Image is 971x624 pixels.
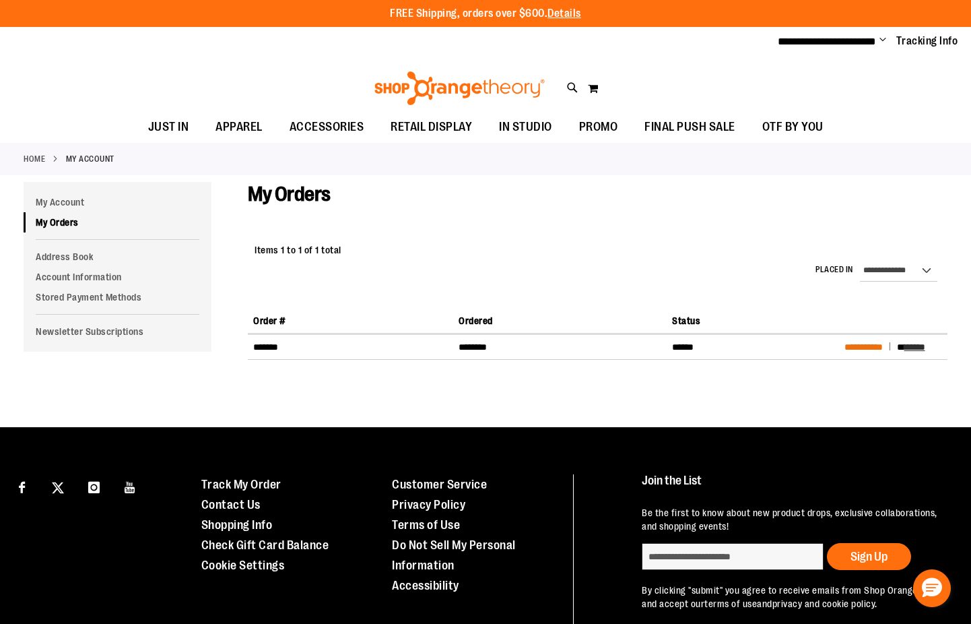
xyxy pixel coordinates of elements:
a: OTF BY YOU [749,112,837,143]
a: Details [547,7,581,20]
p: By clicking "submit" you agree to receive emails from Shop Orangetheory and accept our and [642,584,945,611]
img: Twitter [52,482,64,494]
a: Do Not Sell My Personal Information [392,538,516,572]
button: Sign Up [827,543,911,570]
th: Order # [248,309,453,334]
button: Account menu [879,34,886,48]
th: Status [667,309,838,334]
a: Cookie Settings [201,559,285,572]
button: Hello, have a question? Let’s chat. [913,569,951,607]
h4: Join the List [642,474,945,499]
a: Accessibility [392,579,459,592]
span: PROMO [579,112,618,142]
span: IN STUDIO [499,112,552,142]
a: Customer Service [392,478,487,491]
a: JUST IN [135,112,203,143]
label: Placed in [815,264,853,276]
span: FINAL PUSH SALE [644,112,735,142]
span: Sign Up [850,550,888,563]
input: enter email [642,543,824,570]
a: Shopping Info [201,518,273,532]
a: Address Book [24,247,211,267]
span: My Orders [248,183,331,206]
a: Home [24,153,45,165]
a: Contact Us [201,498,261,511]
th: Ordered [453,309,667,334]
a: FINAL PUSH SALE [631,112,749,143]
span: APPAREL [215,112,263,142]
img: Shop Orangetheory [372,71,547,105]
a: Check Gift Card Balance [201,538,329,552]
a: My Account [24,192,211,212]
a: Visit our Instagram page [82,474,106,498]
a: Terms of Use [392,518,460,532]
a: Stored Payment Methods [24,287,211,307]
a: terms of use [704,598,757,609]
span: ACCESSORIES [290,112,364,142]
a: Tracking Info [896,34,958,49]
a: Privacy Policy [392,498,465,511]
a: Newsletter Subscriptions [24,321,211,342]
a: Visit our Youtube page [119,474,142,498]
a: PROMO [566,112,632,143]
a: RETAIL DISPLAY [377,112,485,143]
a: privacy and cookie policy. [772,598,877,609]
a: Account Information [24,267,211,287]
a: Visit our Facebook page [10,474,34,498]
span: OTF BY YOU [762,112,824,142]
strong: My Account [66,153,114,165]
span: JUST IN [148,112,189,142]
a: Track My Order [201,478,281,491]
span: RETAIL DISPLAY [391,112,472,142]
a: Visit our X page [46,474,70,498]
span: Items 1 to 1 of 1 total [255,245,341,255]
p: Be the first to know about new product drops, exclusive collaborations, and shopping events! [642,506,945,533]
a: IN STUDIO [485,112,566,143]
a: APPAREL [202,112,276,143]
p: FREE Shipping, orders over $600. [390,6,581,22]
a: My Orders [24,212,211,232]
a: ACCESSORIES [276,112,378,143]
